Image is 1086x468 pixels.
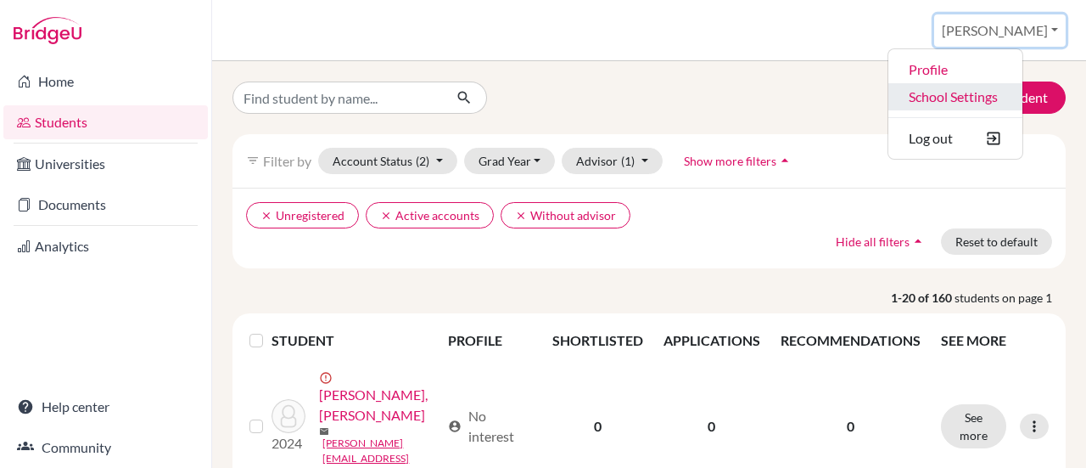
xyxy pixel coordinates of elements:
th: RECOMMENDATIONS [770,320,931,361]
ul: [PERSON_NAME] [887,48,1023,160]
i: clear [380,210,392,222]
button: Grad Year [464,148,556,174]
th: STUDENT [271,320,437,361]
img: Ambroziak, Witold [271,399,305,433]
a: Analytics [3,229,208,263]
div: No interest [448,406,532,447]
p: 0 [781,416,921,437]
i: arrow_drop_up [776,152,793,169]
button: clearUnregistered [246,202,359,228]
i: filter_list [246,154,260,167]
a: School Settings [888,83,1022,110]
button: Reset to default [941,228,1052,255]
button: Account Status(2) [318,148,457,174]
a: Community [3,431,208,465]
button: Log out [888,125,1022,152]
p: 2024 [271,433,305,454]
span: Filter by [263,153,311,169]
button: [PERSON_NAME] [934,14,1066,47]
span: students on page 1 [954,289,1066,307]
th: SEE MORE [931,320,1059,361]
a: [PERSON_NAME], [PERSON_NAME] [319,385,439,426]
a: Profile [888,56,1022,83]
span: Hide all filters [836,234,910,249]
a: Universities [3,147,208,181]
span: Show more filters [684,154,776,168]
th: PROFILE [438,320,542,361]
th: APPLICATIONS [653,320,770,361]
i: clear [260,210,272,222]
a: Documents [3,188,208,222]
button: clearWithout advisor [501,202,630,228]
span: account_circle [448,420,462,433]
input: Find student by name... [232,82,443,114]
button: Advisor(1) [562,148,663,174]
th: SHORTLISTED [542,320,653,361]
button: See more [941,404,1006,448]
button: Hide all filtersarrow_drop_up [821,228,941,255]
a: Students [3,105,208,139]
button: Show more filtersarrow_drop_up [669,148,808,174]
a: Home [3,65,208,99]
i: arrow_drop_up [910,233,926,250]
span: error_outline [319,371,336,385]
strong: 1-20 of 160 [891,289,954,307]
a: Help center [3,390,208,424]
i: clear [515,210,527,222]
span: (2) [416,154,429,168]
span: (1) [621,154,635,168]
img: Bridge-U [14,17,81,44]
button: clearActive accounts [366,202,494,228]
span: mail [319,426,329,437]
